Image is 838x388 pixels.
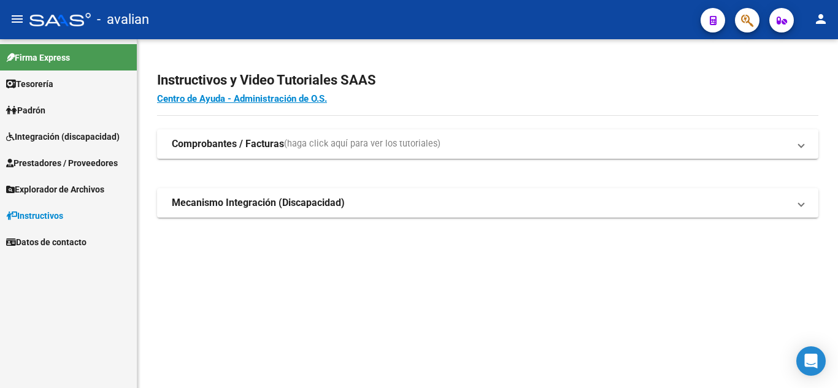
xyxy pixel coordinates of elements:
a: Centro de Ayuda - Administración de O.S. [157,93,327,104]
span: Datos de contacto [6,235,86,249]
mat-expansion-panel-header: Comprobantes / Facturas(haga click aquí para ver los tutoriales) [157,129,818,159]
h2: Instructivos y Video Tutoriales SAAS [157,69,818,92]
span: Instructivos [6,209,63,223]
span: Integración (discapacidad) [6,130,120,143]
span: Firma Express [6,51,70,64]
strong: Comprobantes / Facturas [172,137,284,151]
span: - avalian [97,6,149,33]
span: Explorador de Archivos [6,183,104,196]
mat-icon: person [813,12,828,26]
div: Open Intercom Messenger [796,346,826,376]
strong: Mecanismo Integración (Discapacidad) [172,196,345,210]
span: Padrón [6,104,45,117]
mat-expansion-panel-header: Mecanismo Integración (Discapacidad) [157,188,818,218]
mat-icon: menu [10,12,25,26]
span: Tesorería [6,77,53,91]
span: (haga click aquí para ver los tutoriales) [284,137,440,151]
span: Prestadores / Proveedores [6,156,118,170]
